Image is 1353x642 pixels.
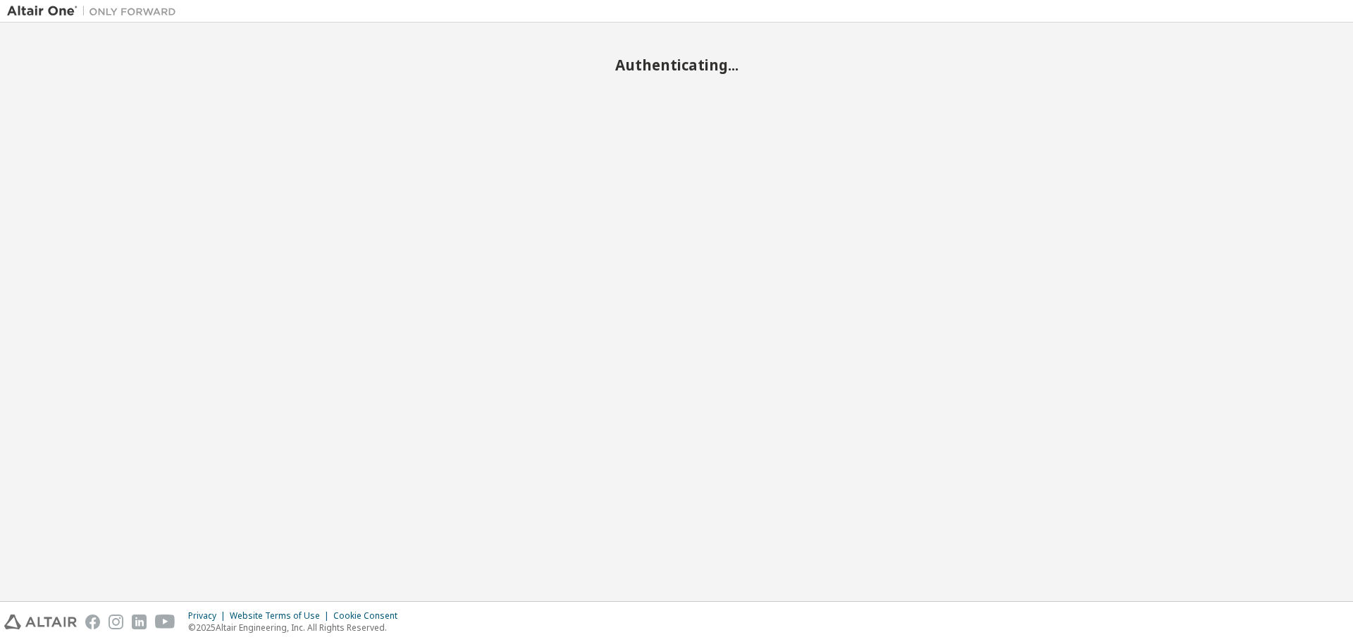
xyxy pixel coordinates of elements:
img: linkedin.svg [132,615,147,629]
img: instagram.svg [109,615,123,629]
img: youtube.svg [155,615,175,629]
p: © 2025 Altair Engineering, Inc. All Rights Reserved. [188,622,406,634]
h2: Authenticating... [7,56,1346,74]
img: altair_logo.svg [4,615,77,629]
div: Privacy [188,610,230,622]
div: Website Terms of Use [230,610,333,622]
img: Altair One [7,4,183,18]
div: Cookie Consent [333,610,406,622]
img: facebook.svg [85,615,100,629]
